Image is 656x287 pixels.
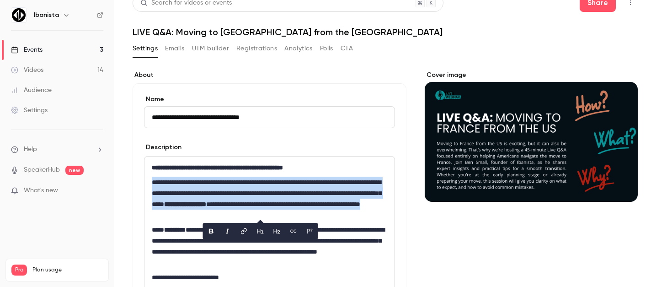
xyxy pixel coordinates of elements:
label: Cover image [425,70,638,80]
button: blockquote [303,224,317,238]
span: new [65,166,84,175]
button: Settings [133,41,158,56]
button: Polls [320,41,333,56]
label: Name [144,95,395,104]
li: help-dropdown-opener [11,145,103,154]
span: Help [24,145,37,154]
button: italic [220,224,235,238]
span: Plan usage [32,266,103,274]
div: Videos [11,65,43,75]
label: Description [144,143,181,152]
button: UTM builder [192,41,229,56]
button: link [237,224,251,238]
h6: Ibanista [34,11,59,20]
div: Events [11,45,43,54]
button: bold [204,224,219,238]
div: Audience [11,86,52,95]
span: What's new [24,186,58,195]
iframe: Noticeable Trigger [92,187,103,195]
h1: LIVE Q&A: Moving to [GEOGRAPHIC_DATA] from the [GEOGRAPHIC_DATA] [133,27,638,38]
button: Analytics [284,41,313,56]
label: About [133,70,406,80]
button: Emails [165,41,184,56]
span: Pro [11,265,27,276]
button: Registrations [236,41,277,56]
div: Settings [11,106,48,115]
section: Cover image [425,70,638,202]
button: CTA [341,41,353,56]
img: Ibanista [11,8,26,22]
a: SpeakerHub [24,165,60,175]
